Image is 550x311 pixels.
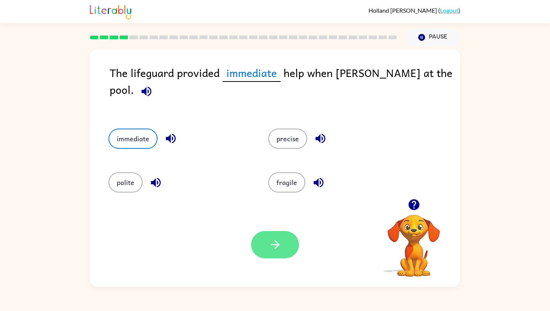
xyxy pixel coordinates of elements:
button: fragile [268,172,305,193]
button: polite [109,172,143,193]
button: precise [268,129,307,149]
img: Literably [90,3,131,19]
span: immediate [223,64,281,82]
div: ( ) [369,7,460,14]
button: immediate [109,129,158,149]
video: Your browser must support playing .mp4 files to use Literably. Please try using another browser. [376,203,451,278]
span: Holland [PERSON_NAME] [369,7,438,14]
a: Logout [440,7,458,14]
div: The lifeguard provided help when [PERSON_NAME] at the pool. [110,64,460,114]
button: Pause [406,29,460,46]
